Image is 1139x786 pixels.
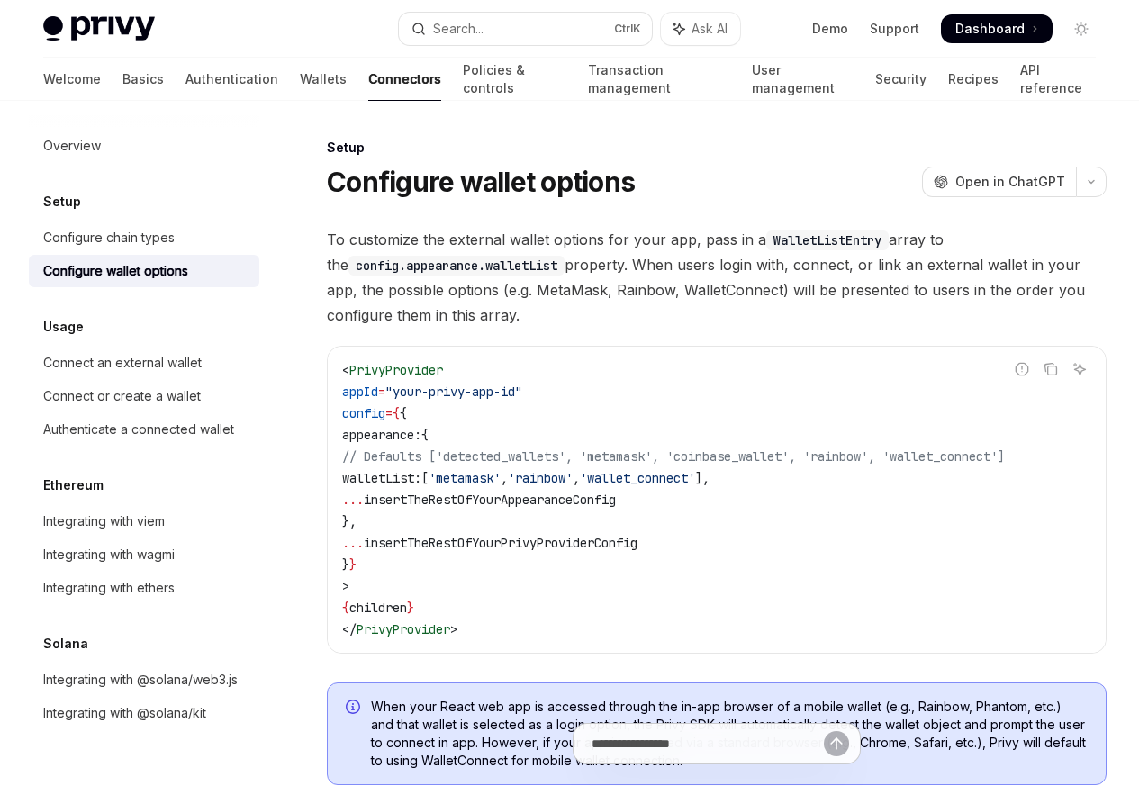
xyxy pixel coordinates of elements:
button: Toggle assistant panel [661,13,740,45]
span: Ask AI [692,20,728,38]
span: Ctrl K [614,22,641,36]
button: Open search [399,13,652,45]
span: walletList: [342,470,421,486]
span: Dashboard [955,20,1025,38]
code: config.appearance.walletList [348,256,565,276]
span: 'wallet_connect' [580,470,695,486]
a: Configure chain types [29,221,259,254]
a: Integrating with @solana/web3.js [29,664,259,696]
span: </ [342,621,357,637]
a: Security [875,58,927,101]
a: Overview [29,130,259,162]
span: } [407,600,414,616]
a: Policies & controls [463,58,566,101]
div: Connect an external wallet [43,352,202,374]
span: insertTheRestOfYourPrivyProviderConfig [364,535,637,551]
div: Overview [43,135,101,157]
span: < [342,362,349,378]
span: > [450,621,457,637]
input: Ask a question... [592,724,824,763]
a: Configure wallet options [29,255,259,287]
div: Setup [327,139,1107,157]
a: Dashboard [941,14,1053,43]
a: Support [870,20,919,38]
a: Demo [812,20,848,38]
span: PrivyProvider [349,362,443,378]
span: "your-privy-app-id" [385,384,522,400]
span: = [385,405,393,421]
div: Integrating with ethers [43,577,175,599]
span: { [421,427,429,443]
div: Integrating with @solana/kit [43,702,206,724]
a: Integrating with ethers [29,572,259,604]
span: 'rainbow' [508,470,573,486]
div: Integrating with wagmi [43,544,175,565]
span: children [349,600,407,616]
button: Open in ChatGPT [922,167,1076,197]
div: Configure chain types [43,227,175,248]
span: > [342,578,349,594]
span: appId [342,384,378,400]
span: } [342,556,349,573]
span: config [342,405,385,421]
span: [ [421,470,429,486]
span: { [393,405,400,421]
a: Integrating with @solana/kit [29,697,259,729]
span: { [342,600,349,616]
a: Authenticate a connected wallet [29,413,259,446]
a: API reference [1020,58,1096,101]
div: Search... [433,18,484,40]
div: Configure wallet options [43,260,188,282]
a: Connectors [368,58,441,101]
span: } [349,556,357,573]
span: = [378,384,385,400]
h5: Ethereum [43,474,104,496]
button: Copy the contents from the code block [1039,357,1062,381]
svg: Info [346,700,364,718]
h5: Setup [43,191,81,212]
a: User management [752,58,854,101]
span: insertTheRestOfYourAppearanceConfig [364,492,616,508]
span: ... [342,535,364,551]
span: When your React web app is accessed through the in-app browser of a mobile wallet (e.g., Rainbow,... [371,698,1088,770]
span: 'metamask' [429,470,501,486]
h1: Configure wallet options [327,166,635,198]
button: Ask AI [1068,357,1091,381]
a: Wallets [300,58,347,101]
span: , [501,470,508,486]
a: Basics [122,58,164,101]
span: Open in ChatGPT [955,173,1065,191]
span: ], [695,470,710,486]
span: , [573,470,580,486]
div: Authenticate a connected wallet [43,419,234,440]
a: Welcome [43,58,101,101]
img: light logo [43,16,155,41]
div: Connect or create a wallet [43,385,201,407]
span: appearance: [342,427,421,443]
div: Integrating with viem [43,510,165,532]
span: }, [342,513,357,529]
button: Send message [824,731,849,756]
a: Recipes [948,58,999,101]
div: Integrating with @solana/web3.js [43,669,238,691]
a: Transaction management [588,58,731,101]
button: Report incorrect code [1010,357,1034,381]
span: PrivyProvider [357,621,450,637]
span: To customize the external wallet options for your app, pass in a array to the property. When user... [327,227,1107,328]
span: // Defaults ['detected_wallets', 'metamask', 'coinbase_wallet', 'rainbow', 'wallet_connect'] [342,448,1005,465]
h5: Usage [43,316,84,338]
a: Integrating with wagmi [29,538,259,571]
button: Toggle dark mode [1067,14,1096,43]
h5: Solana [43,633,88,655]
span: { [400,405,407,421]
a: Connect an external wallet [29,347,259,379]
a: Authentication [185,58,278,101]
a: Connect or create a wallet [29,380,259,412]
a: Integrating with viem [29,505,259,538]
code: WalletListEntry [766,230,889,250]
span: ... [342,492,364,508]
